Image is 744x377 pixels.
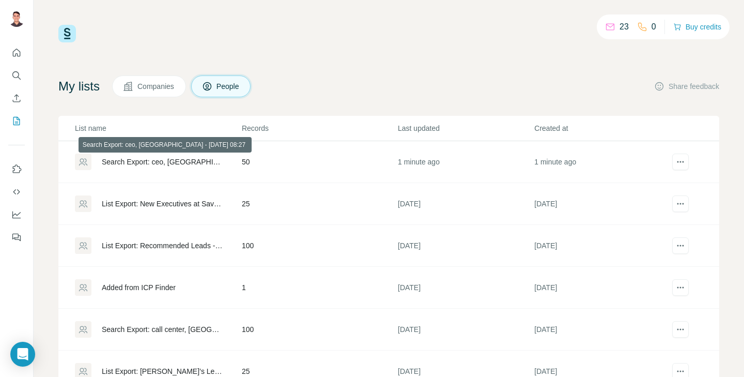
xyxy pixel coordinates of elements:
[241,267,397,309] td: 1
[398,123,533,133] p: Last updated
[102,240,224,251] div: List Export: Recommended Leads - [DATE] 02:08
[672,154,689,170] button: actions
[241,309,397,351] td: 100
[102,282,176,293] div: Added from ICP Finder
[8,112,25,130] button: My lists
[241,183,397,225] td: 25
[75,123,241,133] p: List name
[241,225,397,267] td: 100
[58,25,76,42] img: Surfe Logo
[534,309,670,351] td: [DATE]
[8,10,25,27] img: Avatar
[654,81,719,92] button: Share feedback
[397,267,534,309] td: [DATE]
[652,21,656,33] p: 0
[241,141,397,183] td: 50
[137,81,175,92] span: Companies
[8,160,25,178] button: Use Surfe on LinkedIn
[534,123,670,133] p: Created at
[102,324,224,335] div: Search Export: call center, [GEOGRAPHIC_DATA], Telephone Call Centers - [DATE] 03:31
[397,141,534,183] td: 1 minute ago
[534,141,670,183] td: 1 minute ago
[534,267,670,309] td: [DATE]
[397,309,534,351] td: [DATE]
[619,21,629,33] p: 23
[672,279,689,296] button: actions
[397,183,534,225] td: [DATE]
[102,157,224,167] div: Search Export: ceo, [GEOGRAPHIC_DATA] - [DATE] 08:27
[8,43,25,62] button: Quick start
[216,81,240,92] span: People
[8,205,25,224] button: Dashboard
[672,321,689,338] button: actions
[672,195,689,212] button: actions
[673,20,721,34] button: Buy credits
[10,342,35,367] div: Open Intercom Messenger
[58,78,100,95] h4: My lists
[8,228,25,247] button: Feedback
[242,123,397,133] p: Records
[102,366,224,376] div: List Export: [PERSON_NAME]’s Lead List - [DATE] 04:35
[8,66,25,85] button: Search
[534,183,670,225] td: [DATE]
[397,225,534,267] td: [DATE]
[8,89,25,108] button: Enrich CSV
[534,225,670,267] td: [DATE]
[8,183,25,201] button: Use Surfe API
[672,237,689,254] button: actions
[102,199,224,209] div: List Export: New Executives at Saved Accounts - [DATE] 09:45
